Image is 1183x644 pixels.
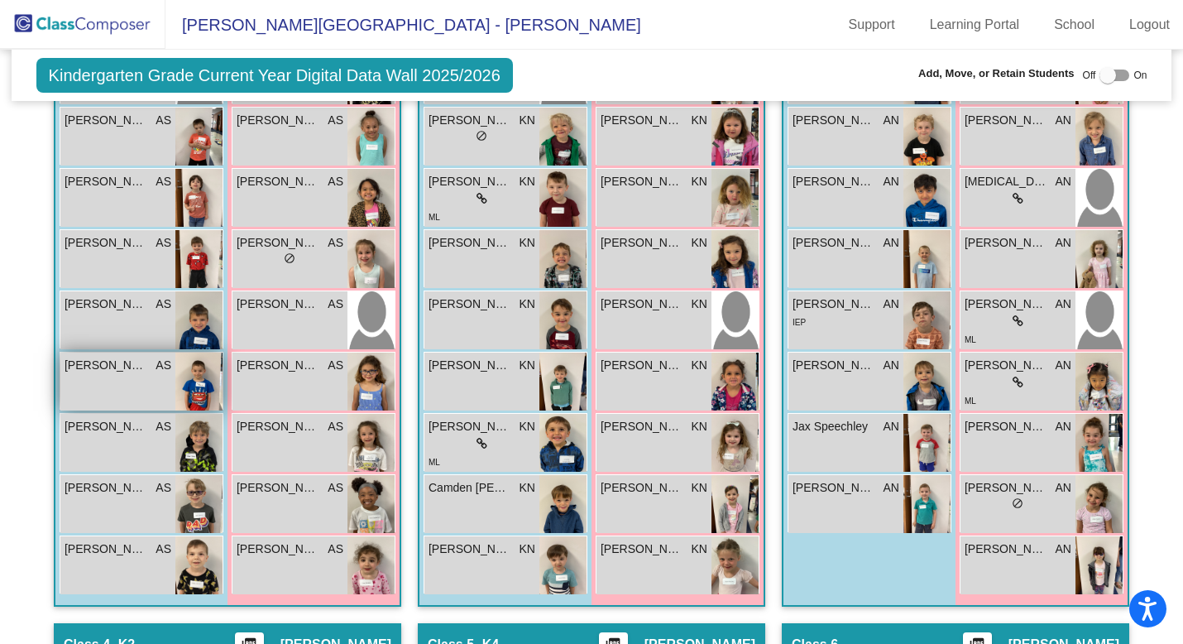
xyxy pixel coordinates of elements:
[328,418,343,435] span: AS
[884,418,899,435] span: AN
[884,479,899,497] span: AN
[429,213,440,222] span: ML
[328,296,343,313] span: AS
[156,296,171,313] span: AS
[156,541,171,558] span: AS
[328,112,343,129] span: AS
[429,357,511,374] span: [PERSON_NAME]
[965,112,1047,129] span: [PERSON_NAME]
[1056,479,1071,497] span: AN
[1056,173,1071,190] span: AN
[156,357,171,374] span: AS
[237,479,319,497] span: [PERSON_NAME]
[692,418,707,435] span: KN
[601,357,683,374] span: [PERSON_NAME]
[1116,12,1183,38] a: Logout
[328,541,343,558] span: AS
[520,479,535,497] span: KN
[965,396,976,406] span: ML
[429,296,511,313] span: [PERSON_NAME]
[520,112,535,129] span: KN
[793,173,875,190] span: [PERSON_NAME]
[429,234,511,252] span: [PERSON_NAME]
[692,296,707,313] span: KN
[692,173,707,190] span: KN
[601,296,683,313] span: [PERSON_NAME]
[156,418,171,435] span: AS
[65,112,147,129] span: [PERSON_NAME]
[965,173,1047,190] span: [MEDICAL_DATA][PERSON_NAME]
[65,541,147,558] span: [PERSON_NAME]
[156,112,171,129] span: AS
[692,541,707,558] span: KN
[237,296,319,313] span: [PERSON_NAME]
[692,479,707,497] span: KN
[328,479,343,497] span: AS
[793,318,806,327] span: IEP
[65,418,147,435] span: [PERSON_NAME]
[692,357,707,374] span: KN
[965,479,1047,497] span: [PERSON_NAME]
[520,418,535,435] span: KN
[1056,296,1071,313] span: AN
[237,112,319,129] span: [PERSON_NAME]
[36,58,513,93] span: Kindergarten Grade Current Year Digital Data Wall 2025/2026
[520,234,535,252] span: KN
[965,418,1047,435] span: [PERSON_NAME]
[429,541,511,558] span: [PERSON_NAME]
[156,234,171,252] span: AS
[165,12,641,38] span: [PERSON_NAME][GEOGRAPHIC_DATA] - [PERSON_NAME]
[793,418,875,435] span: Jax Speechley
[156,173,171,190] span: AS
[793,296,875,313] span: [PERSON_NAME]
[965,357,1047,374] span: [PERSON_NAME]
[884,173,899,190] span: AN
[520,296,535,313] span: KN
[692,112,707,129] span: KN
[1012,497,1023,509] span: do_not_disturb_alt
[429,418,511,435] span: [PERSON_NAME]
[836,12,908,38] a: Support
[328,173,343,190] span: AS
[884,234,899,252] span: AN
[1056,418,1071,435] span: AN
[884,296,899,313] span: AN
[237,541,319,558] span: [PERSON_NAME] [PERSON_NAME]
[1056,234,1071,252] span: AN
[429,173,511,190] span: [PERSON_NAME]
[884,357,899,374] span: AN
[476,130,487,142] span: do_not_disturb_alt
[601,541,683,558] span: [PERSON_NAME]
[965,335,976,344] span: ML
[1056,357,1071,374] span: AN
[793,112,875,129] span: [PERSON_NAME]
[429,112,511,129] span: [PERSON_NAME]
[328,234,343,252] span: AS
[429,479,511,497] span: Camden [PERSON_NAME]
[793,479,875,497] span: [PERSON_NAME]
[429,458,440,467] span: ML
[793,234,875,252] span: [PERSON_NAME]
[520,173,535,190] span: KN
[1056,112,1071,129] span: AN
[1133,68,1147,83] span: On
[965,541,1047,558] span: [PERSON_NAME]
[692,234,707,252] span: KN
[918,65,1075,82] span: Add, Move, or Retain Students
[884,112,899,129] span: AN
[1056,541,1071,558] span: AN
[328,357,343,374] span: AS
[284,252,295,264] span: do_not_disturb_alt
[520,541,535,558] span: KN
[917,12,1033,38] a: Learning Portal
[65,357,147,374] span: [PERSON_NAME]
[237,418,319,435] span: [PERSON_NAME]
[65,296,147,313] span: [PERSON_NAME]
[965,296,1047,313] span: [PERSON_NAME]
[1083,68,1096,83] span: Off
[65,479,147,497] span: [PERSON_NAME]
[601,479,683,497] span: [PERSON_NAME]
[520,357,535,374] span: KN
[65,234,147,252] span: [PERSON_NAME]
[237,357,319,374] span: [PERSON_NAME]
